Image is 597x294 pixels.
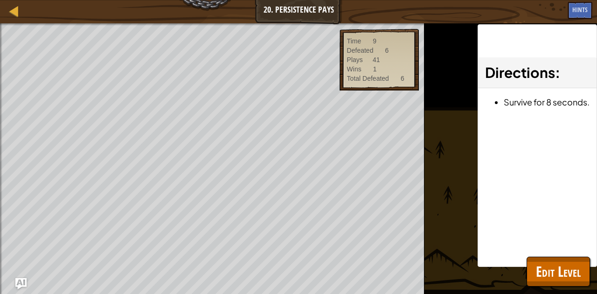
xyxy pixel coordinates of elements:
span: Directions [485,63,555,81]
div: Total Defeated [347,74,389,83]
span: Edit Level [536,262,581,281]
li: Survive for 8 seconds. [504,95,590,109]
h3: : [485,62,590,83]
div: Wins [347,64,361,74]
button: Ask AI [15,278,27,289]
div: Plays [347,55,363,64]
button: Edit Level [527,257,590,287]
span: Hints [572,5,588,14]
div: 1 [373,64,377,74]
div: 41 [373,55,380,64]
div: 9 [373,36,376,46]
div: 6 [385,46,389,55]
div: Time [347,36,361,46]
div: 6 [401,74,404,83]
div: Defeated [347,46,374,55]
